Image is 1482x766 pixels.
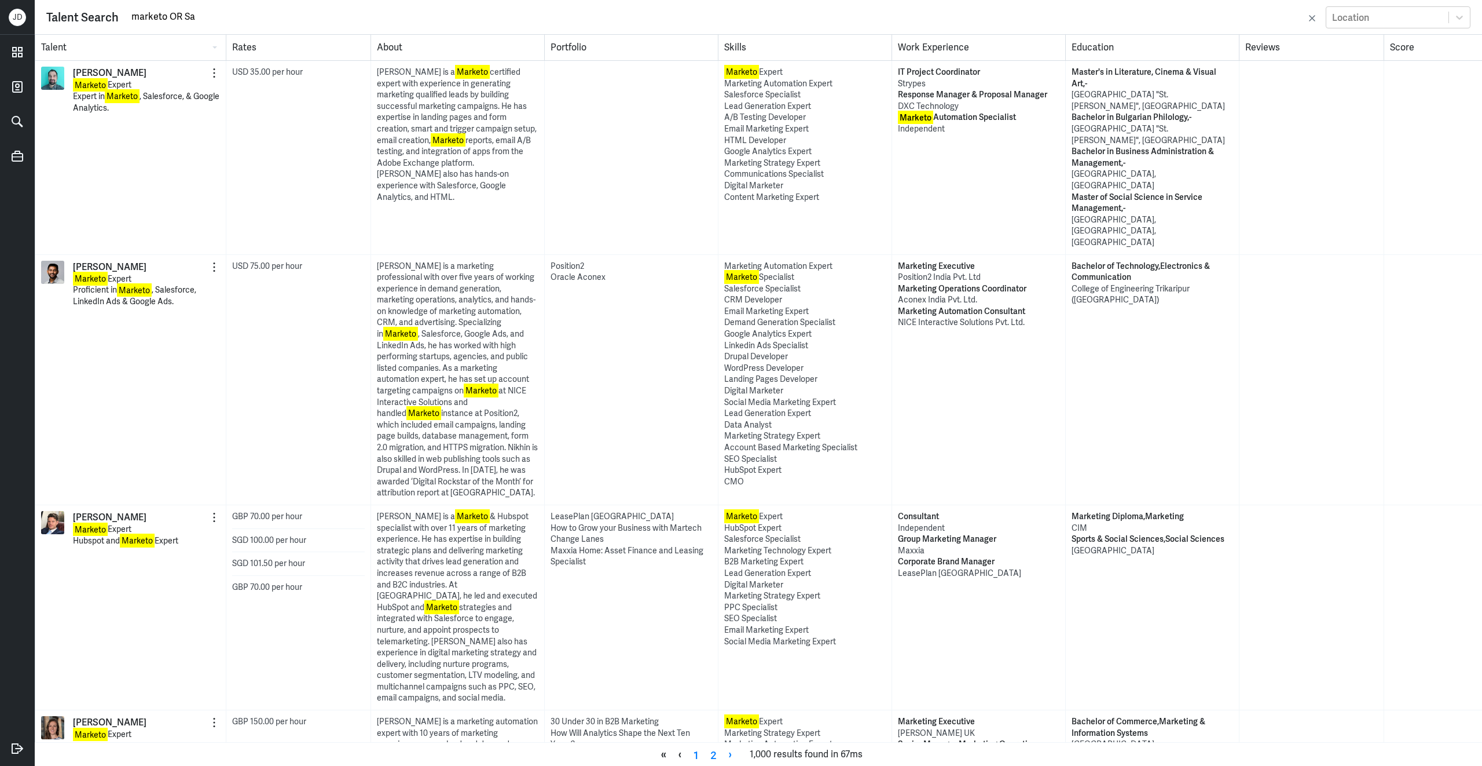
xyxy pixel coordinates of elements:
[406,406,441,420] mark: Marketo
[424,600,459,614] mark: Marketo
[724,158,886,169] div: Marketing Strategy Expert
[1072,523,1233,534] p: CIM
[898,716,1059,728] p: Marketing Executive
[551,261,712,272] div: Position2
[724,146,886,158] div: Google Analytics Expert
[724,363,886,374] div: WordPress Developer
[724,625,886,636] div: Email Marketing Expert
[544,35,718,60] div: Portfolio
[724,272,886,283] div: Specialist
[724,123,886,135] div: Email Marketing Expert
[724,714,759,728] mark: Marketo
[377,261,538,499] div: [PERSON_NAME] is a marketing professional with over five years of working experience in demand ge...
[1072,192,1233,214] p: Master of Social Science in Service Management , -
[551,716,712,728] div: 30 Under 30 in B2B Marketing
[898,317,1059,329] p: NICE Interactive Solutions Pvt. Ltd.
[898,272,1059,283] p: Position2 India Pvt. Ltd
[1072,112,1233,123] p: Bachelor in Bulgarian Philology , -
[73,729,220,741] p: Expert
[688,746,705,763] a: Page 1
[724,568,886,579] div: Lead Generation Expert
[898,111,933,125] mark: Marketo
[73,728,108,742] mark: Marketo
[724,270,759,284] mark: Marketo
[551,523,712,545] div: How to Grow your Business with Martech Change Lanes
[73,716,146,729] a: [PERSON_NAME]
[35,35,226,60] div: Talent
[724,78,886,90] div: Marketing Automation Expert
[724,135,886,147] div: HTML Developer
[232,261,302,271] span: USD 75.00 per hour
[551,545,712,568] div: Maxxia Home: Asset Finance and Leasing Specialist
[724,420,886,431] div: Data Analyst
[898,294,1059,306] p: Aconex India Pvt. Ltd.
[898,545,1059,557] p: Maxxia
[724,545,886,557] div: Marketing Technology Expert
[1072,534,1233,545] p: Sports & Social Sciences , Social Sciences
[551,728,712,750] div: How Will Analytics Shape the Next Ten Years?
[73,273,220,285] p: Expert
[724,476,886,488] div: CMO
[724,283,886,295] div: Salesforce Specialist
[898,568,1059,579] p: LeasePlan [GEOGRAPHIC_DATA]
[898,523,1059,534] p: Independent
[724,112,886,123] div: A/B Testing Developer
[73,261,146,273] a: [PERSON_NAME]
[1072,214,1233,249] p: [GEOGRAPHIC_DATA], [GEOGRAPHIC_DATA], [GEOGRAPHIC_DATA]
[724,261,886,272] div: Marketing Automation Expert
[724,89,886,101] div: Salesforce Specialist
[724,65,759,79] mark: Marketo
[46,9,119,26] div: Talent Search
[455,509,490,523] mark: Marketo
[1065,35,1239,60] div: Education
[1072,739,1233,750] p: [GEOGRAPHIC_DATA]
[383,327,418,341] mark: Marketo
[724,67,886,78] div: Expert
[73,91,220,114] p: Expert in , Salesforce, & Google Analytics.
[73,511,146,524] a: [PERSON_NAME]
[73,79,220,91] p: Expert
[1072,123,1233,146] p: [GEOGRAPHIC_DATA] "St. [PERSON_NAME]", [GEOGRAPHIC_DATA]
[724,636,886,648] div: Social Media Marketing Expert
[724,579,886,591] div: Digital Marketer
[724,317,886,329] div: Demand Generation Specialist
[551,511,712,523] div: LeasePlan [GEOGRAPHIC_DATA]
[724,351,886,363] div: Drupal Developer
[377,67,538,203] div: [PERSON_NAME] is a certified expert with experience in generating marketing qualified leads by bu...
[724,465,886,476] div: HubSpot Expert
[898,556,1059,568] p: Corporate Brand Manager
[724,431,886,442] div: Marketing Strategy Expert
[73,535,220,547] p: Hubspot and Expert
[117,283,152,297] mark: Marketo
[724,454,886,465] div: SEO Specialist
[1072,67,1233,89] p: Master's in Literature, Cinema & Visual Art , -
[898,728,1059,739] p: [PERSON_NAME] UK
[724,602,886,614] div: PPC Specialist
[898,67,1059,78] p: IT Project Coordinator
[232,67,303,77] span: USD 35.00 per hour
[705,746,722,763] a: Page 2
[232,558,305,568] span: SGD 101.50 per hour
[73,524,220,535] p: Expert
[724,613,886,625] div: SEO Specialist
[232,535,306,545] span: SGD 100.00 per hour
[73,523,108,537] mark: Marketo
[724,556,886,568] div: B2B Marketing Expert
[898,112,1059,123] p: Automation Specialist
[9,9,26,26] div: J D
[724,716,886,728] div: Expert
[898,283,1059,295] p: Marketing Operations Coordinator
[73,67,146,79] a: [PERSON_NAME]
[724,192,886,203] div: Content Marketing Expert
[898,511,1059,523] p: Consultant
[120,534,155,548] mark: Marketo
[724,511,886,523] div: Expert
[724,329,886,340] div: Google Analytics Expert
[73,272,108,286] mark: Marketo
[724,294,886,306] div: CRM Developer
[377,511,538,704] div: [PERSON_NAME] is a & Hubspot specialist with over 11 years of marketing experience. He has expert...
